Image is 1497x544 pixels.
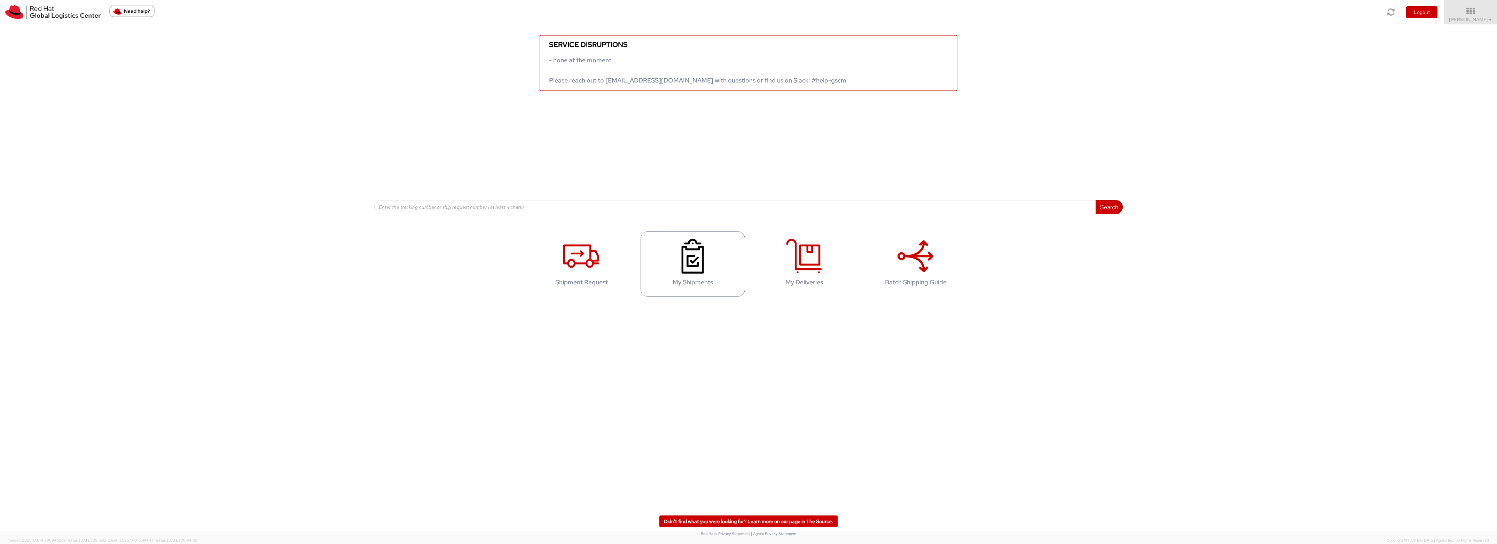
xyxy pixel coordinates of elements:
[5,5,101,19] img: rh-logistics-00dfa346123c4ec078e1.svg
[863,231,968,297] a: Batch Shipping Guide
[549,41,948,48] h5: Service disruptions
[154,538,197,543] span: master, [DATE] 08:44:05
[871,279,961,286] h4: Batch Shipping Guide
[648,279,738,286] h4: My Shipments
[1488,17,1492,23] span: ▼
[65,538,107,543] span: master, [DATE] 09:51:12
[1406,6,1437,18] button: Logout
[752,231,856,297] a: My Deliveries
[1449,16,1492,23] span: [PERSON_NAME]
[536,279,626,286] h4: Shipment Request
[108,538,197,543] span: Client: 2025.17.0-cb14447
[109,6,155,17] button: Need help?
[540,35,957,91] a: Service disruptions - none at the moment Please reach out to [EMAIL_ADDRESS][DOMAIN_NAME] with qu...
[659,515,838,527] a: Didn't find what you were looking for? Learn more on our page in The Source.
[374,200,1096,214] input: Enter the tracking number or ship request number (at least 4 chars)
[641,231,745,297] a: My Shipments
[759,279,849,286] h4: My Deliveries
[1387,538,1489,543] span: Copyright © [DATE]-[DATE] Agistix Inc., All Rights Reserved
[8,538,107,543] span: Server: 2025.17.0-16a969492de
[701,531,750,536] a: Red Hat's Privacy Statement
[529,231,634,297] a: Shipment Request
[1096,200,1123,214] button: Search
[751,531,797,536] a: | Agistix Privacy Statement
[549,56,846,84] span: - none at the moment Please reach out to [EMAIL_ADDRESS][DOMAIN_NAME] with questions or find us o...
